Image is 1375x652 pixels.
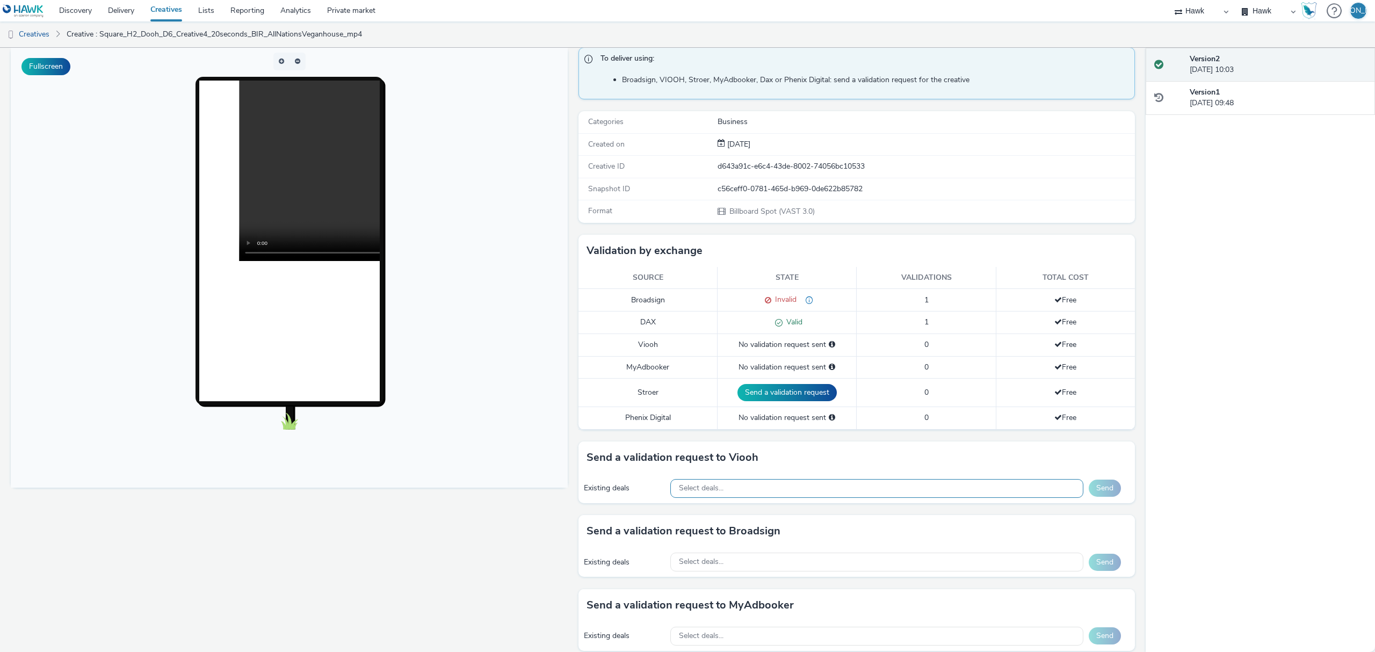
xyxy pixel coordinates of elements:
div: Please select a deal below and click on Send to send a validation request to Viooh. [829,339,835,350]
div: vid files need to be 10 sec [797,294,813,306]
div: c56ceff0-0781-465d-b969-0de622b85782 [718,184,1134,194]
span: 0 [924,387,929,397]
span: Select deals... [679,484,723,493]
span: To deliver using: [600,53,1124,67]
span: Free [1054,295,1076,305]
span: Categories [588,117,624,127]
span: Invalid [771,294,797,305]
span: 0 [924,412,929,423]
span: [DATE] [725,139,750,149]
span: Select deals... [679,557,723,567]
div: [DATE] 10:03 [1190,54,1366,76]
div: No validation request sent [723,362,851,373]
h3: Validation by exchange [587,243,703,259]
th: State [718,267,857,289]
th: Validations [857,267,996,289]
span: Free [1054,387,1076,397]
td: Stroer [578,378,718,407]
div: Please select a deal below and click on Send to send a validation request to MyAdbooker. [829,362,835,373]
h3: Send a validation request to Viooh [587,450,758,466]
div: Please select a deal below and click on Send to send a validation request to Phenix Digital. [829,412,835,423]
span: Creative ID [588,161,625,171]
a: Hawk Academy [1301,2,1321,19]
img: Hawk Academy [1301,2,1317,19]
span: 1 [924,317,929,327]
span: Format [588,206,612,216]
a: Creative : Square_H2_Dooh_D6_Creative4_20seconds_BIR_AllNationsVeganhouse_mp4 [61,21,367,47]
th: Source [578,267,718,289]
td: DAX [578,311,718,334]
img: undefined Logo [3,4,44,18]
span: Snapshot ID [588,184,630,194]
button: Send a validation request [737,384,837,401]
h3: Send a validation request to Broadsign [587,523,780,539]
th: Total cost [996,267,1135,289]
div: d643a91c-e6c4-43de-8002-74056bc10533 [718,161,1134,172]
div: Existing deals [584,557,665,568]
strong: Version 1 [1190,87,1220,97]
span: 0 [924,339,929,350]
td: Phenix Digital [578,407,718,429]
h3: Send a validation request to MyAdbooker [587,597,794,613]
button: Send [1089,480,1121,497]
img: dooh [5,30,16,40]
div: No validation request sent [723,339,851,350]
button: Fullscreen [21,58,70,75]
span: Free [1054,412,1076,423]
strong: Version 2 [1190,54,1220,64]
span: Select deals... [679,632,723,641]
button: Send [1089,627,1121,644]
div: Existing deals [584,483,665,494]
li: Broadsign, VIOOH, Stroer, MyAdbooker, Dax or Phenix Digital: send a validation request for the cr... [622,75,1130,85]
span: Free [1054,362,1076,372]
span: 1 [924,295,929,305]
div: Business [718,117,1134,127]
div: No validation request sent [723,412,851,423]
div: [DATE] 09:48 [1190,87,1366,109]
span: 0 [924,362,929,372]
td: MyAdbooker [578,356,718,378]
td: Broadsign [578,289,718,311]
div: Existing deals [584,631,665,641]
td: Viooh [578,334,718,356]
div: Creation 08 July 2025, 09:48 [725,139,750,150]
span: Free [1054,339,1076,350]
span: Free [1054,317,1076,327]
span: Valid [783,317,802,327]
span: Billboard Spot (VAST 3.0) [728,206,815,216]
button: Send [1089,554,1121,571]
span: Created on [588,139,625,149]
